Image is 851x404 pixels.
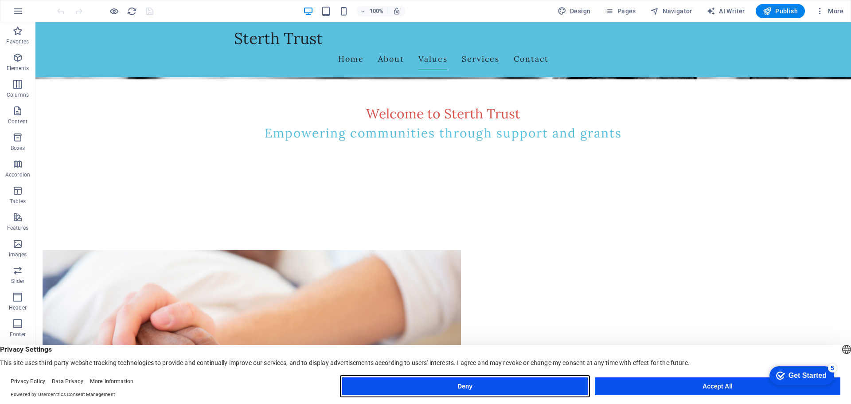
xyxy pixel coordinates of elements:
[650,7,692,16] span: Navigator
[9,304,27,311] p: Header
[601,4,639,18] button: Pages
[812,4,847,18] button: More
[126,6,137,16] button: reload
[11,145,25,152] p: Boxes
[554,4,594,18] div: Design (Ctrl+Alt+Y)
[393,7,401,15] i: On resize automatically adjust zoom level to fit chosen device.
[816,7,843,16] span: More
[647,4,696,18] button: Navigator
[109,6,119,16] button: Click here to leave preview mode and continue editing
[7,4,71,23] div: Get Started 5 items remaining, 0% complete
[558,7,591,16] span: Design
[605,7,636,16] span: Pages
[756,4,805,18] button: Publish
[356,6,388,16] button: 100%
[7,224,28,231] p: Features
[6,38,29,45] p: Favorites
[10,331,26,338] p: Footer
[11,278,25,285] p: Slider
[554,4,594,18] button: Design
[5,171,30,178] p: Accordion
[8,118,27,125] p: Content
[26,10,64,18] div: Get Started
[10,198,26,205] p: Tables
[7,65,29,72] p: Elements
[65,2,74,11] div: 5
[127,6,137,16] i: Reload page
[707,7,745,16] span: AI Writer
[763,7,798,16] span: Publish
[370,6,384,16] h6: 100%
[7,91,29,98] p: Columns
[9,251,27,258] p: Images
[703,4,749,18] button: AI Writer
